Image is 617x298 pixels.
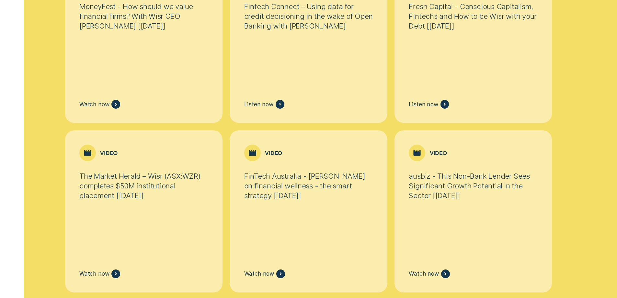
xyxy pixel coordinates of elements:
[409,270,439,277] span: Watch now
[265,149,282,157] div: Video
[244,270,274,277] span: Watch now
[79,270,109,277] span: Watch now
[409,101,438,108] span: Listen now
[100,149,117,157] div: Video
[409,2,538,41] h4: Fresh Capital - Conscious Capitalism, Fintechs and How to be Wisr with your Debt [[DATE]]
[394,130,552,292] a: Videoausbiz - This Non-Bank Lender Sees Significant Growth Potential In the Sector [[DATE]]Watch now
[79,171,208,210] h4: The Market Herald – Wisr (ASX:WZR) completes $50M institutional placement [[DATE]]
[65,130,223,292] a: VideoThe Market Herald – Wisr (ASX:WZR) completes $50M institutional placement [[DATE]]Watch now
[244,101,273,108] span: Listen now
[430,149,447,157] div: Video
[79,101,109,108] span: Watch now
[79,2,208,41] h4: MoneyFest - How should we value financial firms? With Wisr CEO [PERSON_NAME] [[DATE]]
[230,130,387,292] a: VideoFinTech Australia - [PERSON_NAME] on financial wellness - the smart strategy [[DATE]]Watch now
[409,171,538,210] h4: ausbiz - This Non-Bank Lender Sees Significant Growth Potential In the Sector [[DATE]]
[244,171,373,210] h4: FinTech Australia - [PERSON_NAME] on financial wellness - the smart strategy [[DATE]]
[244,2,373,41] h4: Fintech Connect – Using data for credit decisioning in the wake of Open Banking with [PERSON_NAME]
